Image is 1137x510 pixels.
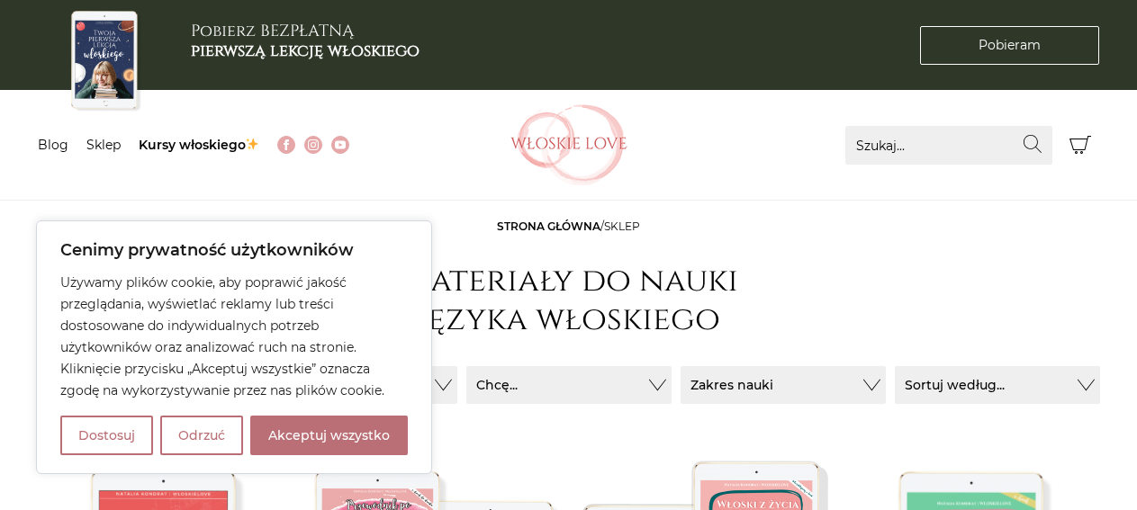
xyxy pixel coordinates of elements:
button: Koszyk [1061,126,1100,165]
a: Strona główna [497,219,600,233]
a: Blog [38,137,68,153]
a: Sklep [86,137,121,153]
h3: E-booki [38,431,1100,443]
button: Odrzuć [160,416,243,455]
button: Chcę... [466,366,672,404]
h1: Materiały do nauki języka włoskiego [389,262,749,339]
a: Kursy włoskiego [139,137,260,153]
span: Pobieram [979,36,1041,55]
span: sklep [604,219,640,233]
a: Pobieram [920,26,1099,65]
input: Szukaj... [845,126,1052,165]
b: pierwszą lekcję włoskiego [191,40,420,62]
img: ✨ [246,138,258,150]
h3: Pobierz BEZPŁATNĄ [191,22,420,60]
button: Akceptuj wszystko [250,416,408,455]
img: Włoskielove [510,104,627,185]
button: Sortuj według... [895,366,1100,404]
button: Zakres nauki [681,366,886,404]
p: Używamy plików cookie, aby poprawić jakość przeglądania, wyświetlać reklamy lub treści dostosowan... [60,272,408,401]
p: Cenimy prywatność użytkowników [60,239,408,261]
span: / [497,219,640,233]
button: Dostosuj [60,416,153,455]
